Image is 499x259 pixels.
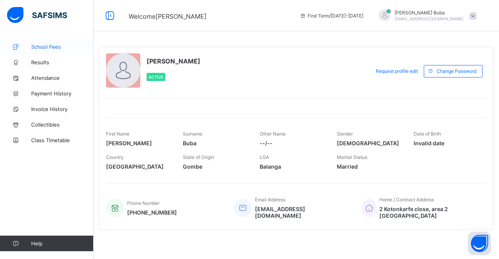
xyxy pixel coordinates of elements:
span: Gombe [183,163,248,170]
span: [DEMOGRAPHIC_DATA] [337,140,402,146]
span: 2 Kotonkarfe close, area 2 [GEOGRAPHIC_DATA] [379,206,479,219]
span: [PERSON_NAME] [106,140,171,146]
img: safsims [7,7,67,23]
span: Surname [183,131,202,137]
button: Open asap [468,232,491,255]
span: Date of Birth [414,131,441,137]
span: [PERSON_NAME] Buba [395,10,464,16]
span: session/term information [300,13,363,19]
span: Attendance [31,75,94,81]
span: Active [149,75,163,79]
span: Change Password [437,68,476,74]
span: Email Address [255,197,285,203]
span: State of Origin [183,154,214,160]
span: Home / Contract Address [379,197,434,203]
span: Class Timetable [31,137,94,143]
span: [EMAIL_ADDRESS][DOMAIN_NAME] [395,16,464,21]
span: [PHONE_NUMBER] [127,209,177,216]
span: Phone Number [127,200,159,206]
span: Payment History [31,90,94,97]
span: Balanga [260,163,325,170]
span: Help [31,240,93,247]
span: [EMAIL_ADDRESS][DOMAIN_NAME] [255,206,350,219]
span: School Fees [31,44,94,50]
span: Request profile edit [376,68,418,74]
div: Daniel Buba [371,9,480,22]
span: LGA [260,154,269,160]
span: [PERSON_NAME] [147,57,200,65]
span: Welcome [PERSON_NAME] [129,12,207,20]
span: --/-- [260,140,325,146]
span: Invalid date [414,140,479,146]
span: Buba [183,140,248,146]
span: Invoice History [31,106,94,112]
span: Other Name [260,131,286,137]
span: Married [337,163,402,170]
span: First Name [106,131,129,137]
span: Gender [337,131,353,137]
span: [GEOGRAPHIC_DATA] [106,163,171,170]
span: Marital Status [337,154,367,160]
span: Country [106,154,124,160]
span: Results [31,59,94,65]
span: Collectibles [31,122,94,128]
